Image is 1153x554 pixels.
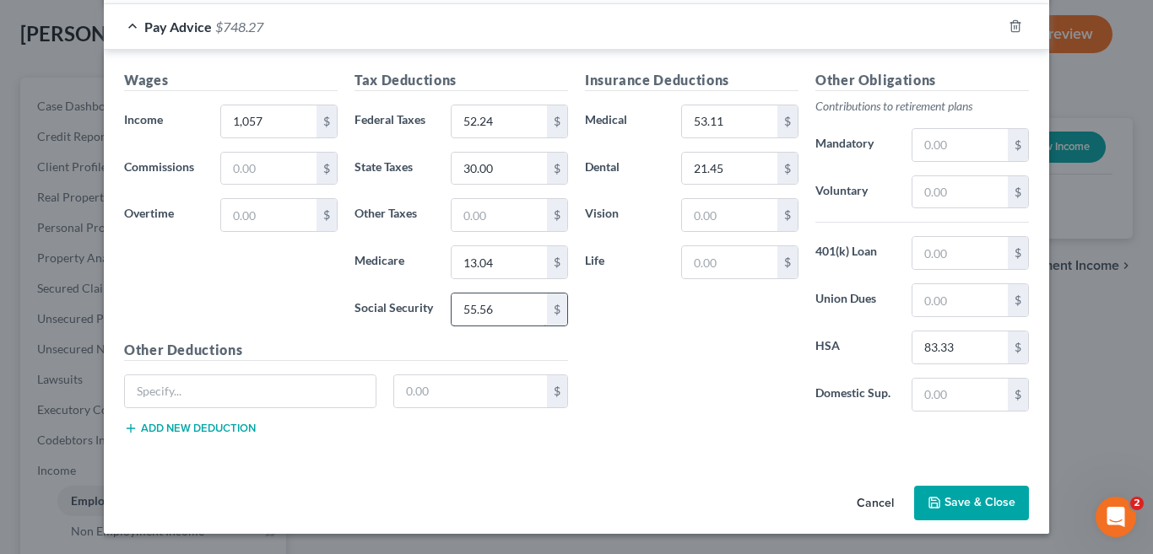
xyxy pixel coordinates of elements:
input: 0.00 [452,293,547,325]
input: 0.00 [221,199,317,231]
div: $ [777,153,798,185]
input: 0.00 [452,246,547,278]
label: Union Dues [807,283,903,317]
div: $ [547,375,567,407]
input: 0.00 [912,176,1008,208]
h5: Insurance Deductions [585,70,798,91]
div: $ [777,199,798,231]
input: 0.00 [682,153,777,185]
h5: Tax Deductions [355,70,568,91]
label: Medical [576,105,673,138]
div: $ [1008,331,1028,363]
label: Mandatory [807,128,903,162]
div: $ [1008,284,1028,316]
label: Domestic Sup. [807,378,903,411]
label: 401(k) Loan [807,236,903,270]
label: Vision [576,198,673,232]
div: $ [317,153,337,185]
input: 0.00 [912,237,1008,269]
button: Cancel [843,487,907,521]
h5: Other Deductions [124,340,568,361]
input: 0.00 [912,129,1008,161]
h5: Wages [124,70,338,91]
div: $ [547,293,567,325]
h5: Other Obligations [815,70,1029,91]
iframe: Intercom live chat [1096,497,1136,537]
button: Save & Close [914,486,1029,521]
input: 0.00 [912,331,1008,363]
label: Federal Taxes [346,105,442,138]
span: Pay Advice [144,19,212,35]
label: Social Security [346,293,442,326]
label: Other Taxes [346,198,442,232]
div: $ [1008,176,1028,208]
input: 0.00 [221,153,317,185]
span: Income [124,112,163,126]
input: Specify... [125,375,376,407]
div: $ [1008,237,1028,269]
button: Add new deduction [124,422,256,435]
label: State Taxes [346,152,442,186]
input: 0.00 [221,105,317,137]
input: 0.00 [912,379,1008,411]
input: 0.00 [394,375,548,407]
div: $ [1008,129,1028,161]
div: $ [547,199,567,231]
label: Commissions [116,152,212,186]
label: Voluntary [807,175,903,209]
div: $ [317,105,337,137]
input: 0.00 [682,105,777,137]
label: Medicare [346,245,442,279]
div: $ [317,199,337,231]
label: Overtime [116,198,212,232]
div: $ [1008,379,1028,411]
input: 0.00 [452,153,547,185]
div: $ [547,105,567,137]
p: Contributions to retirement plans [815,98,1029,115]
label: Life [576,245,673,279]
div: $ [547,246,567,278]
span: $748.27 [215,19,263,35]
div: $ [777,246,798,278]
div: $ [777,105,798,137]
input: 0.00 [452,105,547,137]
span: 2 [1130,497,1144,510]
input: 0.00 [912,284,1008,316]
input: 0.00 [682,246,777,278]
input: 0.00 [452,199,547,231]
label: Dental [576,152,673,186]
div: $ [547,153,567,185]
input: 0.00 [682,199,777,231]
label: HSA [807,331,903,364]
